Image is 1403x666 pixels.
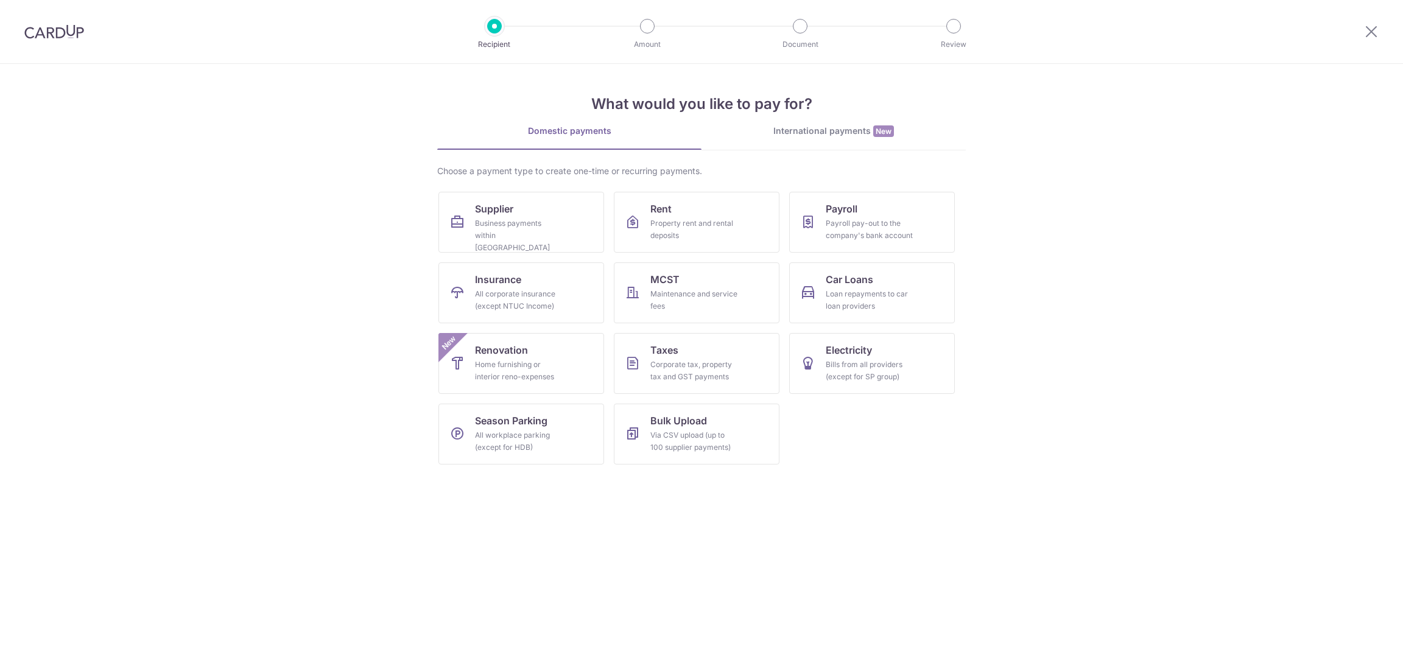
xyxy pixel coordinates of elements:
div: Choose a payment type to create one-time or recurring payments. [437,165,966,177]
span: Renovation [475,343,528,357]
div: Loan repayments to car loan providers [826,288,913,312]
p: Review [909,38,999,51]
div: Business payments within [GEOGRAPHIC_DATA] [475,217,563,254]
div: Domestic payments [437,125,701,137]
span: Supplier [475,202,513,216]
iframe: Opens a widget where you can find more information [1325,629,1391,660]
p: Amount [602,38,692,51]
div: Payroll pay-out to the company's bank account [826,217,913,242]
a: Bulk UploadVia CSV upload (up to 100 supplier payments) [614,404,779,464]
div: All workplace parking (except for HDB) [475,429,563,454]
a: ElectricityBills from all providers (except for SP group) [789,333,955,394]
span: MCST [650,272,680,287]
h4: What would you like to pay for? [437,93,966,115]
span: Payroll [826,202,857,216]
span: Bulk Upload [650,413,707,428]
div: All corporate insurance (except NTUC Income) [475,288,563,312]
span: Car Loans [826,272,873,287]
a: Car LoansLoan repayments to car loan providers [789,262,955,323]
img: CardUp [24,24,84,39]
span: Electricity [826,343,872,357]
p: Document [755,38,845,51]
a: SupplierBusiness payments within [GEOGRAPHIC_DATA] [438,192,604,253]
div: Property rent and rental deposits [650,217,738,242]
span: Season Parking [475,413,547,428]
a: RenovationHome furnishing or interior reno-expensesNew [438,333,604,394]
a: TaxesCorporate tax, property tax and GST payments [614,333,779,394]
span: Taxes [650,343,678,357]
span: New [873,125,894,137]
a: RentProperty rent and rental deposits [614,192,779,253]
a: Season ParkingAll workplace parking (except for HDB) [438,404,604,464]
div: Via CSV upload (up to 100 supplier payments) [650,429,738,454]
span: New [439,333,459,353]
span: Insurance [475,272,521,287]
p: Recipient [449,38,540,51]
div: Maintenance and service fees [650,288,738,312]
a: MCSTMaintenance and service fees [614,262,779,323]
span: Rent [650,202,672,216]
div: Home furnishing or interior reno-expenses [475,359,563,383]
div: Bills from all providers (except for SP group) [826,359,913,383]
a: PayrollPayroll pay-out to the company's bank account [789,192,955,253]
div: Corporate tax, property tax and GST payments [650,359,738,383]
div: International payments [701,125,966,138]
a: InsuranceAll corporate insurance (except NTUC Income) [438,262,604,323]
